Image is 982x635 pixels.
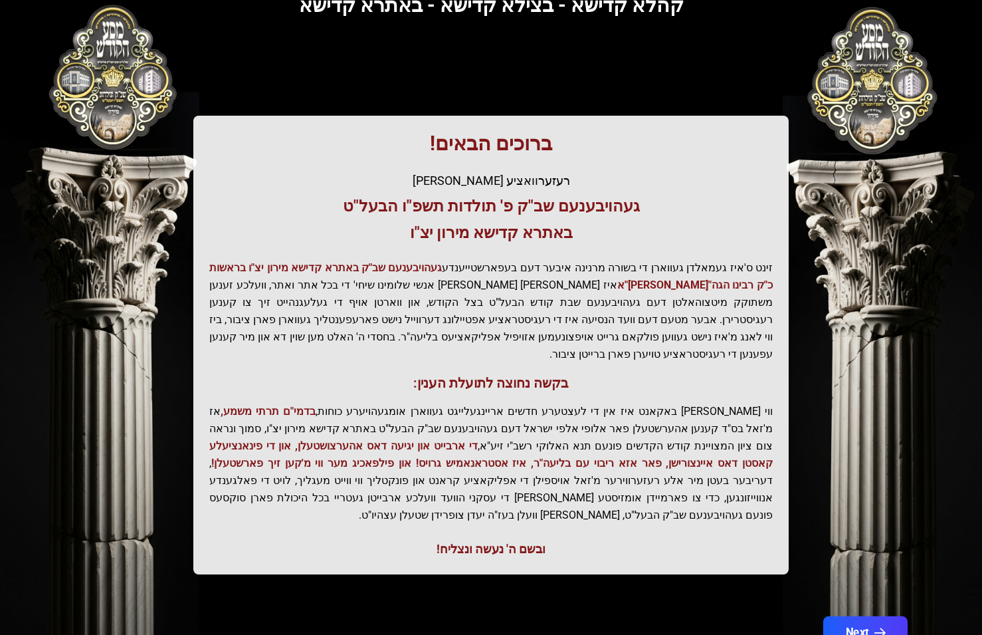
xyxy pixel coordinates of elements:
span: בדמי"ם תרתי משמע, [221,405,316,418]
p: ווי [PERSON_NAME] באקאנט איז אין די לעצטערע חדשים אריינגעלייגט געווארן אומגעהויערע כוחות, אז מ'זא... [209,403,773,524]
div: רעזערוואציע [PERSON_NAME] [209,172,773,190]
div: ובשם ה' נעשה ונצליח! [209,540,773,559]
span: די ארבייט און יגיעה דאס אהערצושטעלן, און די פינאנציעלע קאסטן דאס איינצורישן, פאר אזא ריבוי עם בלי... [209,440,773,469]
h3: געהויבענעם שב"ק פ' תולדות תשפ"ו הבעל"ט [209,195,773,217]
h1: ברוכים הבאים! [209,132,773,156]
p: זינט ס'איז געמאלדן געווארן די בשורה מרנינה איבער דעם בעפארשטייענדע איז [PERSON_NAME] [PERSON_NAME... [209,259,773,363]
h3: בקשה נחוצה לתועלת הענין: [209,374,773,392]
h3: באתרא קדישא מירון יצ"ו [209,222,773,243]
span: געהויבענעם שב"ק באתרא קדישא מירון יצ"ו בראשות כ"ק רבינו הגה"[PERSON_NAME]"א [209,261,773,291]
